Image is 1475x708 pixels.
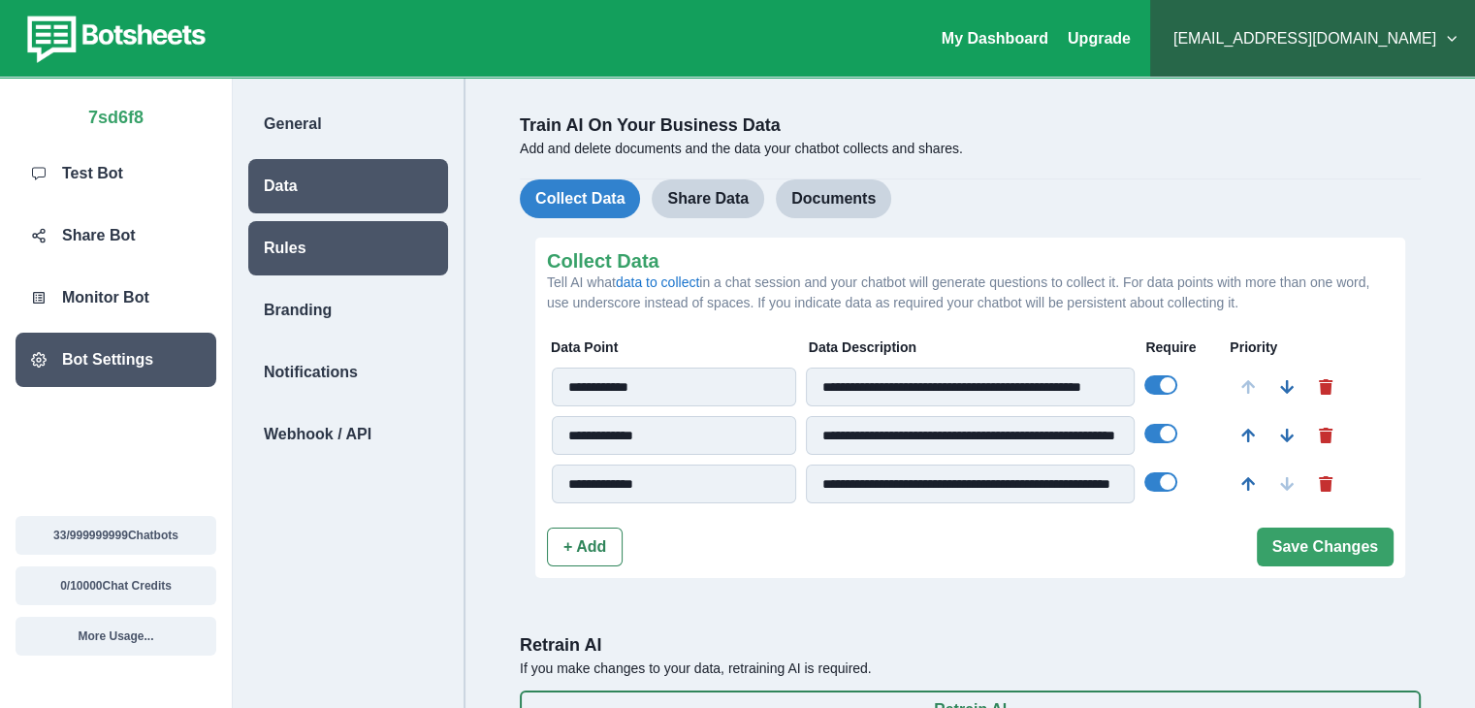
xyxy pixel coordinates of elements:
button: Move Down [1267,416,1306,455]
p: Webhook / API [264,423,371,446]
p: Train AI On Your Business Data [520,113,1421,139]
a: My Dashboard [942,30,1048,47]
p: Data Point [551,338,799,358]
button: Move Up [1229,416,1267,455]
h2: Collect Data [547,249,1394,273]
a: Rules [233,221,464,275]
a: Webhook / API [233,407,464,462]
p: Bot Settings [62,348,153,371]
button: 0/10000Chat Credits [16,566,216,605]
p: Share Bot [62,224,136,247]
a: Data [233,159,464,213]
button: Move Up [1229,465,1267,503]
a: General [233,97,464,151]
button: Delete [1306,368,1345,406]
p: Rules [264,237,306,260]
button: Move Up [1229,368,1267,406]
button: Delete [1306,416,1345,455]
button: Move Down [1267,368,1306,406]
p: Retrain AI [520,632,1421,659]
button: Share Data [652,179,764,218]
button: 33/999999999Chatbots [16,516,216,555]
a: Branding [233,283,464,338]
a: Notifications [233,345,464,400]
button: More Usage... [16,617,216,656]
p: Branding [264,299,332,322]
p: Data Description [809,338,1137,358]
p: Data [264,175,298,198]
p: If you make changes to your data, retraining AI is required. [520,659,1421,679]
button: Move Down [1267,465,1306,503]
p: General [264,113,322,136]
p: Monitor Bot [62,286,149,309]
p: Priority [1230,338,1304,358]
p: Test Bot [62,162,123,185]
button: Delete [1306,465,1345,503]
button: Save Changes [1257,528,1394,566]
p: Require [1145,338,1220,358]
p: Add and delete documents and the data your chatbot collects and shares. [520,139,1421,159]
button: [EMAIL_ADDRESS][DOMAIN_NAME] [1166,19,1459,58]
p: Tell AI what in a chat session and your chatbot will generate questions to collect it. For data p... [547,273,1394,313]
img: botsheets-logo.png [16,12,211,66]
a: data to collect [616,274,699,290]
button: Documents [776,179,891,218]
p: 7sd6f8 [88,97,144,131]
button: Collect Data [520,179,640,218]
p: Notifications [264,361,358,384]
a: Upgrade [1068,30,1131,47]
button: + Add [547,528,623,566]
